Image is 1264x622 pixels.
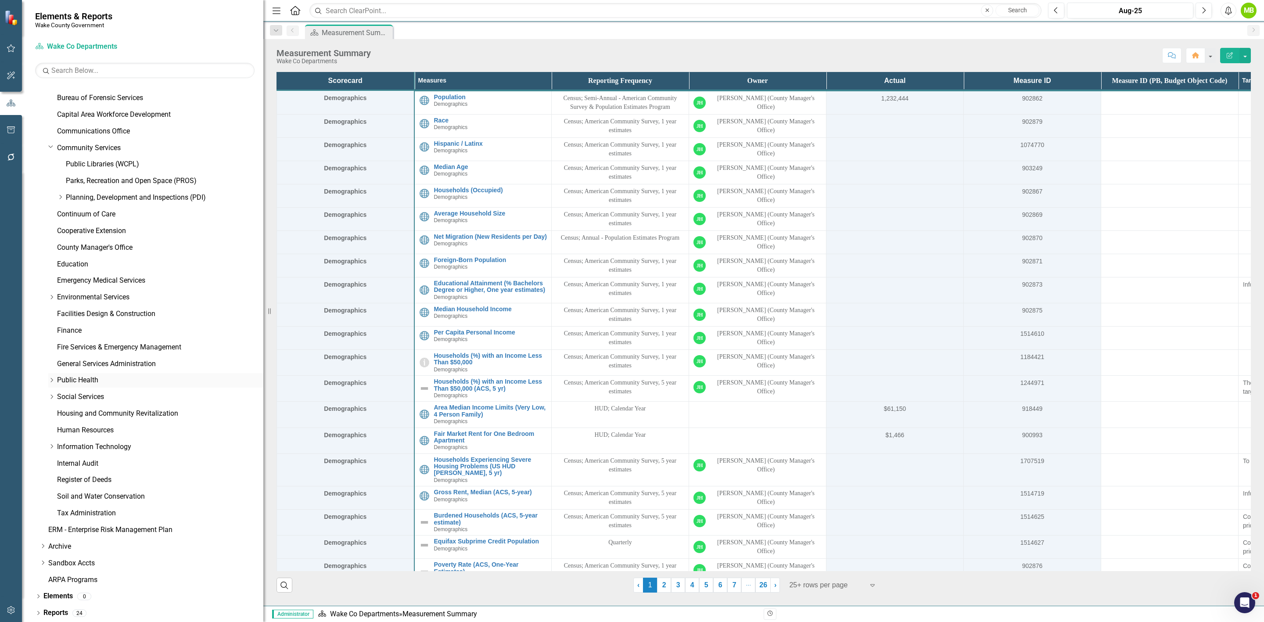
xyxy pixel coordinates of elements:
[434,164,547,170] a: Median Age
[552,402,689,428] td: Double-Click to Edit
[419,142,430,152] img: Community Indicator
[434,538,547,545] a: Equifax Subprime Credit Population
[434,329,547,336] a: Per Capita Personal Income
[556,378,684,396] div: Census; American Community Survey, 5 year estimates
[57,359,263,369] a: General Services Administration
[57,243,263,253] a: County Manager's Office
[57,276,263,286] a: Emergency Medical Services
[552,376,689,402] td: Double-Click to Edit
[414,510,552,536] td: Double-Click to Edit Right Click for Context Menu
[414,137,552,161] td: Double-Click to Edit Right Click for Context Menu
[693,236,706,248] div: JH
[552,536,689,559] td: Double-Click to Edit
[689,559,826,585] td: Double-Click to Edit
[710,512,822,530] div: [PERSON_NAME] (County Manager's Office)
[968,512,1096,521] div: 1514625
[57,459,263,469] a: Internal Audit
[556,489,684,507] div: Census; American Community Survey, 5 year estimates
[414,303,552,327] td: Double-Click to Edit Right Click for Context Menu
[556,512,684,530] div: Census; American Community Survey, 5 year estimates
[968,329,1096,338] div: 1514610
[57,342,263,352] a: Fire Services & Emergency Management
[637,581,639,589] span: ‹
[48,575,263,585] a: ARPA Programs
[1067,3,1193,18] button: Aug-25
[1252,592,1259,599] span: 1
[434,457,547,477] a: Households Experiencing Severe Housing Problems (US HUD [PERSON_NAME], 5 yr)
[693,332,706,344] div: JH
[693,190,706,202] div: JH
[419,165,430,176] img: Community Indicator
[689,207,826,230] td: Double-Click to Edit
[1101,207,1239,230] td: Double-Click to Edit
[57,475,263,485] a: Register of Deeds
[710,329,822,347] div: [PERSON_NAME] (County Manager's Office)
[419,235,430,245] img: Community Indicator
[434,147,468,154] span: Demographics
[689,90,826,115] td: Double-Click to Edit
[1101,161,1239,184] td: Double-Click to Edit
[968,489,1096,498] div: 1514719
[552,559,689,585] td: Double-Click to Edit
[434,546,468,552] span: Demographics
[414,114,552,137] td: Double-Click to Edit Right Click for Context Menu
[689,184,826,207] td: Double-Click to Edit
[324,379,366,386] span: Demographics
[968,378,1096,387] div: 1244971
[434,234,547,240] a: Net Migration (New Residents per Day)
[66,193,263,203] a: Planning, Development and Inspections (PDI)
[57,126,263,137] a: Communications Office
[552,161,689,184] td: Double-Click to Edit
[710,378,822,396] div: [PERSON_NAME] (County Manager's Office)
[671,578,685,593] a: 3
[689,486,826,510] td: Double-Click to Edit
[322,27,391,38] div: Measurement Summary
[324,188,366,195] span: Demographics
[884,405,906,412] span: $61,150
[693,381,706,393] div: JH
[434,512,547,526] a: Burdened Households (ACS, 5-year estimate)
[710,257,822,274] div: [PERSON_NAME] (County Manager's Office)
[995,4,1039,17] button: Search
[552,90,689,115] td: Double-Click to Edit
[434,367,468,373] span: Demographics
[689,376,826,402] td: Double-Click to Edit
[414,350,552,376] td: Double-Click to Edit Right Click for Context Menu
[693,515,706,527] div: JH
[419,464,430,475] img: Community Indicator
[556,561,684,579] div: Census; American Community Survey, 1 year estimates
[727,578,741,593] a: 7
[1101,486,1239,510] td: Double-Click to Edit
[66,159,263,169] a: Public Libraries (WCPL)
[419,357,430,368] img: Information Only
[324,307,366,314] span: Demographics
[1101,350,1239,376] td: Double-Click to Edit
[324,431,366,439] span: Demographics
[434,124,468,130] span: Demographics
[1101,184,1239,207] td: Double-Click to Edit
[556,352,684,370] div: Census; American Community Survey, 1 year estimates
[886,431,905,439] span: $1,466
[434,489,547,496] a: Gross Rent, Median (ACS, 5-year)
[414,90,552,115] td: Double-Click to Edit Right Click for Context Menu
[434,264,468,270] span: Demographics
[968,457,1096,465] div: 1707519
[552,207,689,230] td: Double-Click to Edit
[318,609,757,619] div: »
[434,117,547,124] a: Race
[552,453,689,486] td: Double-Click to Edit
[556,306,684,324] div: Census; American Community Survey, 1 year estimates
[414,277,552,303] td: Double-Click to Edit Right Click for Context Menu
[419,119,430,129] img: Community Indicator
[419,212,430,222] img: Community Indicator
[57,326,263,336] a: Finance
[434,294,468,300] span: Demographics
[272,610,313,618] span: Administrator
[48,525,263,535] a: ERM - Enterprise Risk Management Plan
[968,352,1096,361] div: 1184421
[689,453,826,486] td: Double-Click to Edit
[556,94,684,111] div: Census; Semi-Annual - American Community Survey & Population Estimates Program
[552,114,689,137] td: Double-Click to Edit
[693,259,706,272] div: JH
[324,539,366,546] span: Demographics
